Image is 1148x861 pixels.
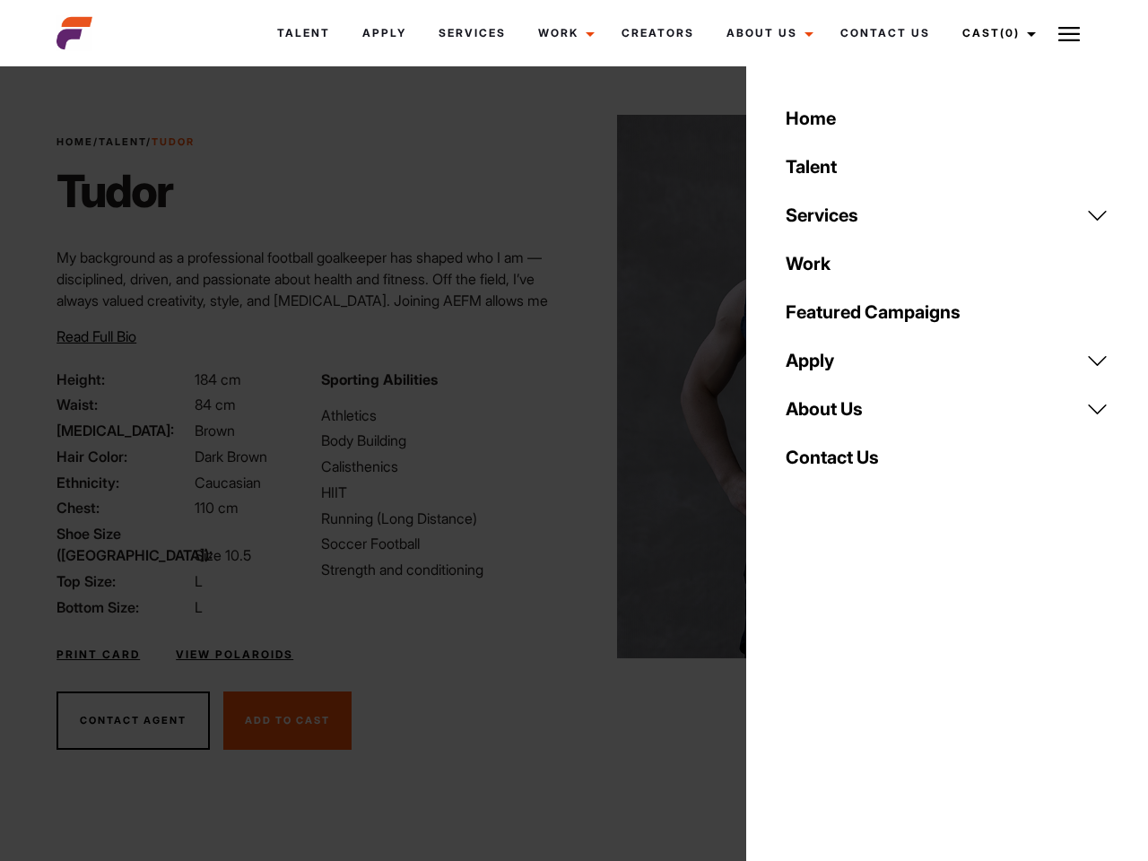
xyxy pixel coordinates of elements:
[605,9,710,57] a: Creators
[57,472,191,493] span: Ethnicity:
[775,239,1119,288] a: Work
[775,385,1119,433] a: About Us
[422,9,522,57] a: Services
[710,9,824,57] a: About Us
[321,533,563,554] li: Soccer Football
[57,497,191,518] span: Chest:
[57,647,140,663] a: Print Card
[195,499,239,517] span: 110 cm
[321,508,563,529] li: Running (Long Distance)
[775,94,1119,143] a: Home
[261,9,346,57] a: Talent
[57,369,191,390] span: Height:
[195,474,261,491] span: Caucasian
[321,370,438,388] strong: Sporting Abilities
[152,135,195,148] strong: Tudor
[775,288,1119,336] a: Featured Campaigns
[57,135,195,150] span: / /
[57,691,210,751] button: Contact Agent
[321,404,563,426] li: Athletics
[321,456,563,477] li: Calisthenics
[346,9,422,57] a: Apply
[57,394,191,415] span: Waist:
[57,15,92,51] img: cropped-aefm-brand-fav-22-square.png
[522,9,605,57] a: Work
[57,446,191,467] span: Hair Color:
[57,596,191,618] span: Bottom Size:
[1000,26,1020,39] span: (0)
[195,448,267,465] span: Dark Brown
[57,327,136,345] span: Read Full Bio
[321,559,563,580] li: Strength and conditioning
[946,9,1047,57] a: Cast(0)
[57,523,191,566] span: Shoe Size ([GEOGRAPHIC_DATA]):
[57,135,93,148] a: Home
[245,714,330,726] span: Add To Cast
[1058,23,1080,45] img: Burger icon
[195,422,235,439] span: Brown
[57,420,191,441] span: [MEDICAL_DATA]:
[824,9,946,57] a: Contact Us
[57,570,191,592] span: Top Size:
[195,396,236,413] span: 84 cm
[775,336,1119,385] a: Apply
[223,691,352,751] button: Add To Cast
[321,430,563,451] li: Body Building
[321,482,563,503] li: HIIT
[57,164,195,218] h1: Tudor
[195,598,203,616] span: L
[57,247,563,354] p: My background as a professional football goalkeeper has shaped who I am — disciplined, driven, an...
[775,143,1119,191] a: Talent
[176,647,293,663] a: View Polaroids
[195,572,203,590] span: L
[99,135,146,148] a: Talent
[775,191,1119,239] a: Services
[57,326,136,347] button: Read Full Bio
[195,546,251,564] span: Size 10.5
[775,433,1119,482] a: Contact Us
[195,370,241,388] span: 184 cm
